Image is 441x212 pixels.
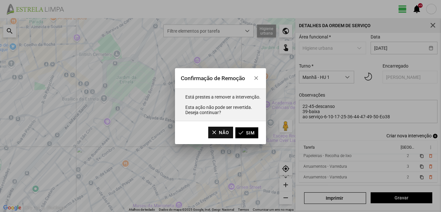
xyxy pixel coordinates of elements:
[185,94,261,115] span: Está prestes a remover a intervenção. Esta ação não pode ser revertida. Deseja continuar?
[246,130,255,135] span: Sim
[235,127,258,138] button: Sim
[181,75,245,81] span: Confirmação de Remoção
[208,127,233,138] button: Não
[219,130,229,135] span: Não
